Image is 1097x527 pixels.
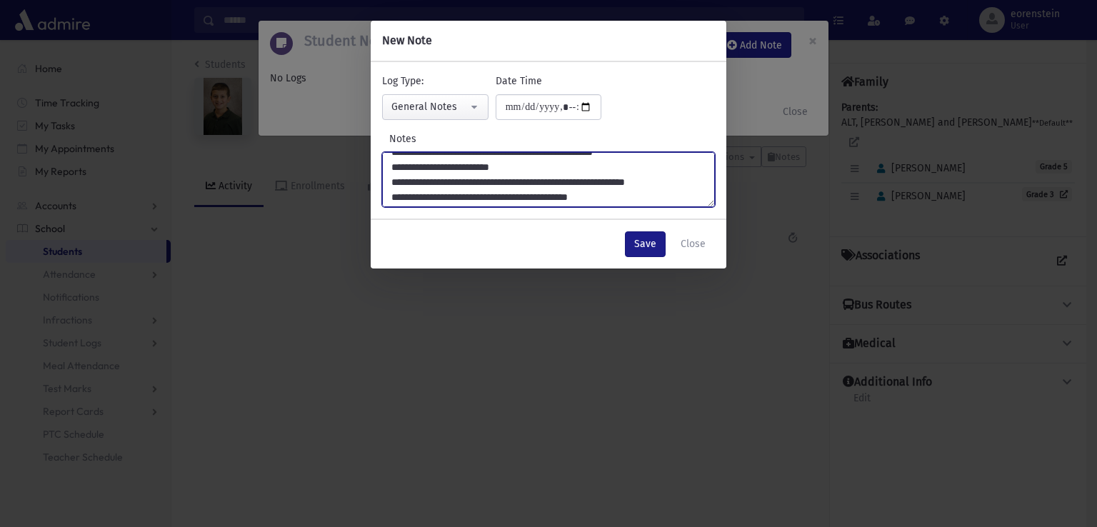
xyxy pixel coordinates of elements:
[382,94,489,120] button: General Notes
[391,99,468,114] div: General Notes
[382,131,438,146] label: Notes
[382,32,432,49] h6: New Note
[496,74,542,89] label: Date Time
[382,74,424,89] label: Log Type:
